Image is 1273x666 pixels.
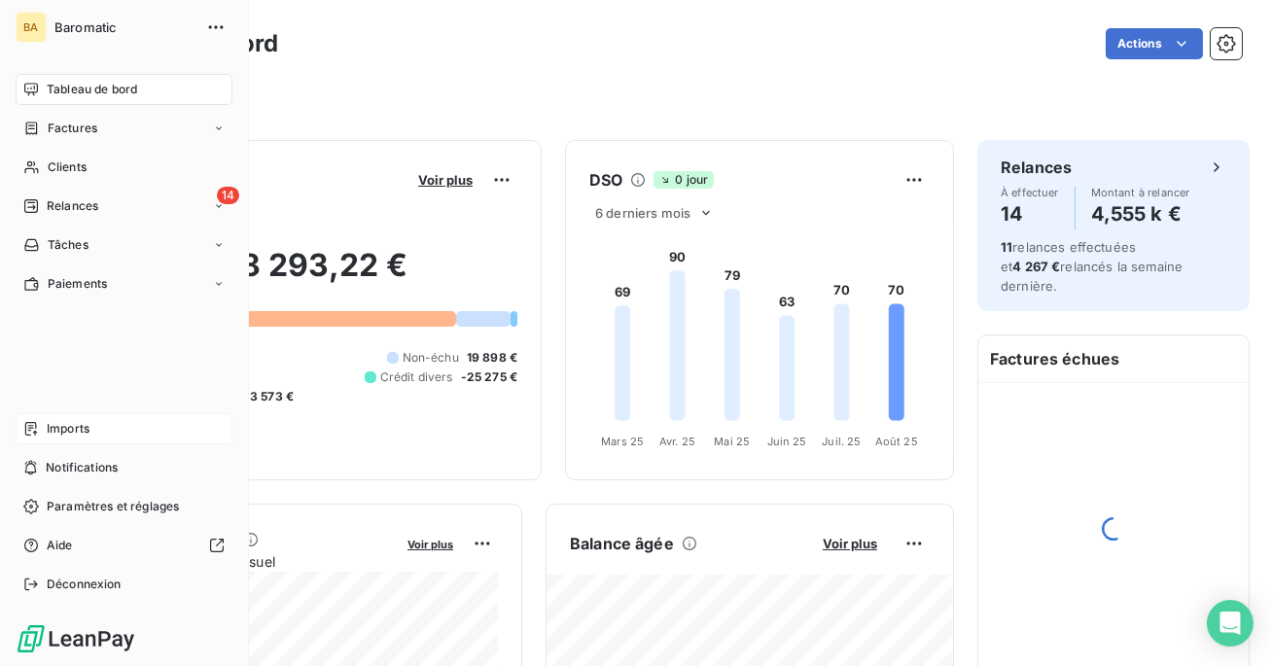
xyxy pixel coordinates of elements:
[1001,187,1059,198] span: À effectuer
[407,538,453,551] span: Voir plus
[570,532,674,555] h6: Balance âgée
[714,435,750,448] tspan: Mai 25
[16,152,232,183] a: Clients
[110,551,394,572] span: Chiffre d'affaires mensuel
[1001,239,1183,294] span: relances effectuées et relancés la semaine dernière.
[16,74,232,105] a: Tableau de bord
[16,113,232,144] a: Factures
[601,435,644,448] tspan: Mars 25
[659,435,695,448] tspan: Avr. 25
[16,623,136,654] img: Logo LeanPay
[1207,600,1254,647] div: Open Intercom Messenger
[823,536,877,551] span: Voir plus
[1091,187,1190,198] span: Montant à relancer
[48,275,107,293] span: Paiements
[1106,28,1203,59] button: Actions
[47,197,98,215] span: Relances
[595,205,690,221] span: 6 derniers mois
[47,498,179,515] span: Paramètres et réglages
[47,420,89,438] span: Imports
[1091,198,1190,229] h4: 4,555 k €
[48,158,87,176] span: Clients
[217,187,239,204] span: 14
[1001,198,1059,229] h4: 14
[110,246,517,304] h2: 88 293,22 €
[16,191,232,222] a: 14Relances
[822,435,861,448] tspan: Juil. 25
[467,349,517,367] span: 19 898 €
[589,168,622,192] h6: DSO
[767,435,807,448] tspan: Juin 25
[875,435,918,448] tspan: Août 25
[46,459,118,476] span: Notifications
[54,19,194,35] span: Baromatic
[654,171,714,189] span: 0 jour
[16,413,232,444] a: Imports
[402,535,459,552] button: Voir plus
[380,368,453,386] span: Crédit divers
[412,171,478,189] button: Voir plus
[47,81,137,98] span: Tableau de bord
[16,268,232,299] a: Paiements
[817,535,883,552] button: Voir plus
[16,530,232,561] a: Aide
[461,368,517,386] span: -25 275 €
[1012,259,1060,274] span: 4 267 €
[978,335,1249,382] h6: Factures échues
[16,229,232,261] a: Tâches
[47,576,122,593] span: Déconnexion
[403,349,459,367] span: Non-échu
[47,537,73,554] span: Aide
[1001,156,1072,179] h6: Relances
[16,12,47,43] div: BA
[1001,239,1012,255] span: 11
[418,172,473,188] span: Voir plus
[244,388,294,405] span: -3 573 €
[48,120,97,137] span: Factures
[48,236,88,254] span: Tâches
[16,491,232,522] a: Paramètres et réglages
